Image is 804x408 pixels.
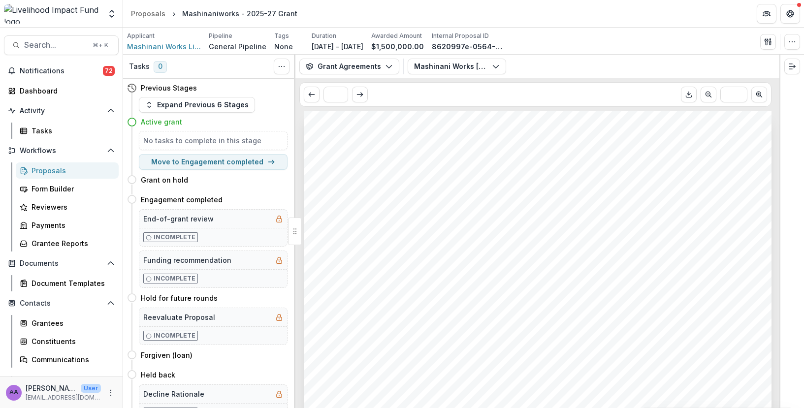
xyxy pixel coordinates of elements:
span: from the due diligence period. [354,352,458,360]
div: ⌘ + K [91,40,110,51]
div: Grantees [32,318,111,328]
span: Livelihood Impact Fund or through one or more donor-advised funds: [354,383,593,391]
div: Dashboard [20,86,111,96]
h5: Funding recommendation [143,255,231,265]
span: environmental friendly local economies for [571,321,720,329]
h4: Forgiven (loan) [141,350,193,360]
button: Get Help [780,4,800,24]
h4: Grant on hold [141,175,188,185]
div: Form Builder [32,184,111,194]
span: We are pleased to confirm an unrestricted grant of USD 1,500,000 (the “Grant”) to Northern Rangel... [354,311,720,319]
span: Contacts [20,299,103,308]
button: Partners [757,4,776,24]
button: Grant Agreements [299,59,399,74]
p: Awarded Amount [371,31,422,40]
span: Dear [PERSON_NAME], [354,270,440,278]
button: Mashinani Works [DATE]-[DATE] Commitment letter (2).pdf [408,59,506,74]
a: Grantees [16,315,119,331]
button: Search... [4,35,119,55]
p: None [274,41,293,52]
h4: Active grant [141,117,182,127]
p: General Pipeline [209,41,266,52]
span: 0 [154,61,167,73]
span: Notifications [20,67,103,75]
a: Constituents [16,333,119,349]
button: Expand Previous 6 Stages [139,97,255,113]
button: Open Workflows [4,143,119,158]
button: Toggle View Cancelled Tasks [274,59,289,74]
a: Mashinani Works Limited [127,41,201,52]
span: Search... [24,40,87,50]
button: Open Data & Reporting [4,372,119,387]
h5: No tasks to complete in this stage [143,135,283,146]
h5: End-of-grant review [143,214,214,224]
h5: Decline Rationale [143,389,204,399]
p: Duration [312,31,336,40]
button: Open Contacts [4,295,119,311]
div: Communications [32,354,111,365]
span: [DATE] [354,207,379,215]
button: Move to Engagement completed [139,154,288,170]
a: Proposals [16,162,119,179]
p: [DATE] - [DATE] [312,41,363,52]
h4: Engagement completed [141,194,223,205]
a: Reviewers [16,199,119,215]
span: Warm greetings from the Livelihood Impact Fund! [354,290,526,298]
p: Internal Proposal ID [432,31,489,40]
button: Expand right [784,59,800,74]
a: Form Builder [16,181,119,197]
h4: Held back [141,370,175,380]
h3: Tasks [129,63,150,71]
span: Workflows [20,147,103,155]
span: Trading Limited (MashinaniWORKS) to create sustainable, [354,321,564,329]
div: Constituents [32,336,111,346]
h5: Reevaluate Proposal [143,312,215,322]
span: communities, enabling them to earn diversified incomes that help them alleviate poverty and build... [354,332,719,340]
div: Aude Anquetil [9,389,18,396]
h4: Hold for future rounds [141,293,218,303]
p: Incomplete [154,274,195,283]
span: Data & Reporting [20,376,103,384]
span: The Grant will be made in three payments as follows, and will be disbursed either directly by the [354,373,720,380]
div: Reviewers [32,202,111,212]
p: Applicant [127,31,155,40]
div: Document Templates [32,278,111,288]
div: Payments [32,220,111,230]
div: Grantee Reports [32,238,111,249]
div: Tasks [32,126,111,136]
span: Docusign Envelope ID: CC2C838D-506B-4F4E-B8FB-1F251CA7A012 [317,120,513,126]
button: Scroll to previous page [304,87,320,102]
p: Tags [274,31,289,40]
span: 72 [103,66,115,76]
a: Grantee Reports [16,235,119,251]
button: Scroll to previous page [701,87,716,102]
p: $1,500,000.00 [371,41,424,52]
div: Proposals [131,8,165,19]
span: Northern Rangelands Trading Limited (MashinaniWORKS) [354,228,558,236]
nav: breadcrumb [127,6,301,21]
img: Livelihood Impact Fund logo [4,4,101,24]
button: More [105,387,117,399]
h4: Previous Stages [141,83,197,93]
p: Incomplete [154,233,195,242]
p: [PERSON_NAME] [26,383,77,393]
span: in areas with natural resource-based conflicts, and an additional USD 5,100 to cover research exp... [354,342,720,350]
a: Communications [16,351,119,368]
div: Mashinaniworks - 2025-27 Grant [182,8,297,19]
p: Incomplete [154,331,195,340]
a: Payments [16,217,119,233]
button: Scroll to next page [352,87,368,102]
button: Scroll to next page [751,87,767,102]
button: Notifications72 [4,63,119,79]
span: Activity [20,107,103,115]
div: Proposals [32,165,111,176]
a: Tasks [16,123,119,139]
p: User [81,384,101,393]
button: Download PDF [681,87,697,102]
button: Open Activity [4,103,119,119]
span: Documents [20,259,103,268]
span: P.O. Box: PrivateBag, 60300 [354,238,454,246]
p: Pipeline [209,31,232,40]
p: [EMAIL_ADDRESS][DOMAIN_NAME] [26,393,101,402]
